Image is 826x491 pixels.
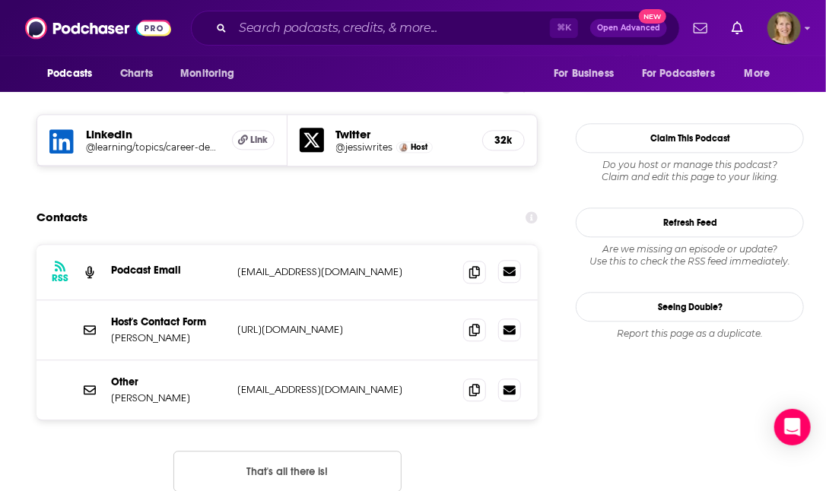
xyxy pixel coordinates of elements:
[411,142,427,152] span: Host
[111,375,225,388] p: Other
[767,11,801,45] button: Show profile menu
[250,134,268,146] span: Link
[576,159,804,171] span: Do you host or manage this podcast?
[86,127,220,141] h5: LinkedIn
[37,59,112,88] button: open menu
[170,59,254,88] button: open menu
[632,59,737,88] button: open menu
[734,59,789,88] button: open menu
[336,141,393,153] a: @jessiwrites
[590,19,667,37] button: Open AdvancedNew
[120,63,153,84] span: Charts
[180,63,234,84] span: Monitoring
[576,207,804,237] button: Refresh Feed
[550,18,578,38] span: ⌘ K
[110,59,162,88] a: Charts
[576,243,804,268] div: Are we missing an episode or update? Use this to check the RSS feed immediately.
[336,127,470,141] h5: Twitter
[52,272,68,284] h3: RSS
[554,63,614,84] span: For Business
[111,264,225,277] p: Podcast Email
[237,383,439,396] p: [EMAIL_ADDRESS][DOMAIN_NAME]
[399,143,408,151] img: Jessi Hempel
[774,409,811,445] div: Open Intercom Messenger
[688,15,713,41] a: Show notifications dropdown
[237,323,439,336] p: [URL][DOMAIN_NAME]
[642,63,715,84] span: For Podcasters
[86,141,220,153] a: @learning/topics/career-development-5
[111,315,225,328] p: Host's Contact Form
[767,11,801,45] img: User Profile
[237,265,439,278] p: [EMAIL_ADDRESS][DOMAIN_NAME]
[495,134,512,147] h5: 32k
[639,9,666,24] span: New
[233,16,550,40] input: Search podcasts, credits, & more...
[25,14,171,43] img: Podchaser - Follow, Share and Rate Podcasts
[576,123,804,153] button: Claim This Podcast
[191,11,680,46] div: Search podcasts, credits, & more...
[111,331,225,344] p: [PERSON_NAME]
[543,59,633,88] button: open menu
[576,292,804,322] a: Seeing Double?
[576,159,804,183] div: Claim and edit this page to your liking.
[576,328,804,340] div: Report this page as a duplicate.
[47,63,92,84] span: Podcasts
[745,63,770,84] span: More
[597,24,660,32] span: Open Advanced
[767,11,801,45] span: Logged in as tvdockum
[37,203,87,232] h2: Contacts
[726,15,749,41] a: Show notifications dropdown
[232,130,275,150] a: Link
[111,391,225,404] p: [PERSON_NAME]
